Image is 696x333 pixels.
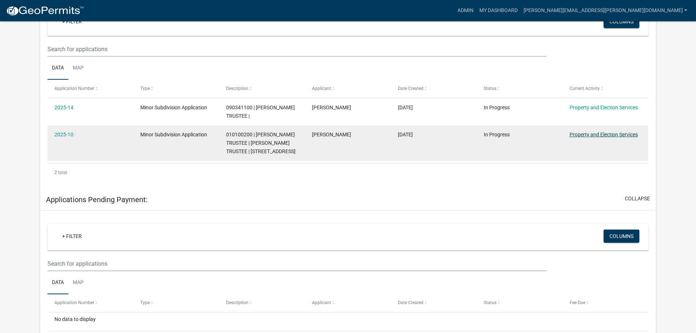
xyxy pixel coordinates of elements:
[562,80,648,97] datatable-header-cell: Current Activity
[570,132,638,137] a: Property and Election Services
[47,313,649,331] div: No data to display
[312,86,331,91] span: Applicant
[562,294,648,312] datatable-header-cell: Fee Due
[305,80,391,97] datatable-header-cell: Applicant
[56,15,88,28] a: + Filter
[54,105,73,110] a: 2025-14
[484,300,497,305] span: Status
[398,132,413,137] span: 07/11/2025
[47,294,133,312] datatable-header-cell: Application Number
[570,105,638,110] a: Property and Election Services
[312,300,331,305] span: Applicant
[398,105,413,110] span: 07/30/2025
[54,300,94,305] span: Application Number
[226,300,248,305] span: Description
[54,86,94,91] span: Application Number
[398,86,423,91] span: Date Created
[312,105,351,110] span: Tricia Kronebusch
[219,80,305,97] datatable-header-cell: Description
[476,80,562,97] datatable-header-cell: Status
[391,294,477,312] datatable-header-cell: Date Created
[133,294,219,312] datatable-header-cell: Type
[140,86,150,91] span: Type
[140,132,207,137] span: Minor Subdivision Application
[47,271,68,295] a: Data
[56,230,88,243] a: + Filter
[484,132,510,137] span: In Progress
[140,300,150,305] span: Type
[570,86,600,91] span: Current Activity
[46,195,148,204] h5: Applications Pending Payment:
[54,132,73,137] a: 2025-10
[625,195,650,203] button: collapse
[484,86,497,91] span: Status
[226,105,295,119] span: 090341100 | JOSEPH E BORNEKE TRUSTEE |
[604,15,639,28] button: Columns
[47,42,546,57] input: Search for applications
[47,163,649,182] div: 2 total
[476,4,521,18] a: My Dashboard
[305,294,391,312] datatable-header-cell: Applicant
[226,132,296,154] span: 010100200 | CALVIN K PRIEM TRUSTEE | KAREN M PRIEM TRUSTEE | 3635 360TH AVE
[312,132,351,137] span: Calvin Priem
[219,294,305,312] datatable-header-cell: Description
[68,57,88,80] a: Map
[521,4,690,18] a: [PERSON_NAME][EMAIL_ADDRESS][PERSON_NAME][DOMAIN_NAME]
[47,57,68,80] a: Data
[391,80,477,97] datatable-header-cell: Date Created
[570,300,585,305] span: Fee Due
[226,86,248,91] span: Description
[455,4,476,18] a: Admin
[47,80,133,97] datatable-header-cell: Application Number
[68,271,88,295] a: Map
[133,80,219,97] datatable-header-cell: Type
[398,300,423,305] span: Date Created
[476,294,562,312] datatable-header-cell: Status
[140,105,207,110] span: Minor Subdivision Application
[604,230,639,243] button: Columns
[484,105,510,110] span: In Progress
[47,256,546,271] input: Search for applications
